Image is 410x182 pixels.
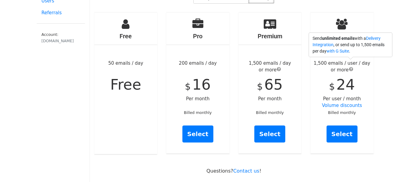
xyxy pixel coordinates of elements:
[310,60,374,74] div: 1,500 emails / user / day or more
[256,110,284,115] small: Billed monthly
[94,12,158,154] div: 50 emails / day
[257,81,263,92] span: $
[42,32,80,44] small: Account:
[166,33,229,40] h4: Pro
[239,12,302,153] div: Per month
[239,60,302,74] div: 1,500 emails / day or more
[182,125,213,143] a: Select
[322,103,362,108] a: Volume discounts
[94,168,374,174] p: Questions? !
[233,168,259,174] a: Contact us
[110,76,141,93] span: Free
[37,7,85,19] a: Referrals
[264,76,283,93] span: 65
[185,81,191,92] span: $
[336,76,355,93] span: 24
[254,125,285,143] a: Select
[184,110,212,115] small: Billed monthly
[329,81,335,92] span: $
[42,38,80,44] div: [DOMAIN_NAME]
[322,36,354,41] b: unlimited emails
[94,33,158,40] h4: Free
[166,12,229,153] div: 200 emails / day Per month
[380,153,410,182] iframe: Chat Widget
[310,12,374,153] div: Per user / month
[328,110,356,115] small: Billed monthly
[239,33,302,40] h4: Premium
[309,33,392,57] div: Send with a , or send up to 1,500 emails per day .
[192,76,211,93] span: 16
[327,125,357,143] a: Select
[327,49,349,53] a: with G Suite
